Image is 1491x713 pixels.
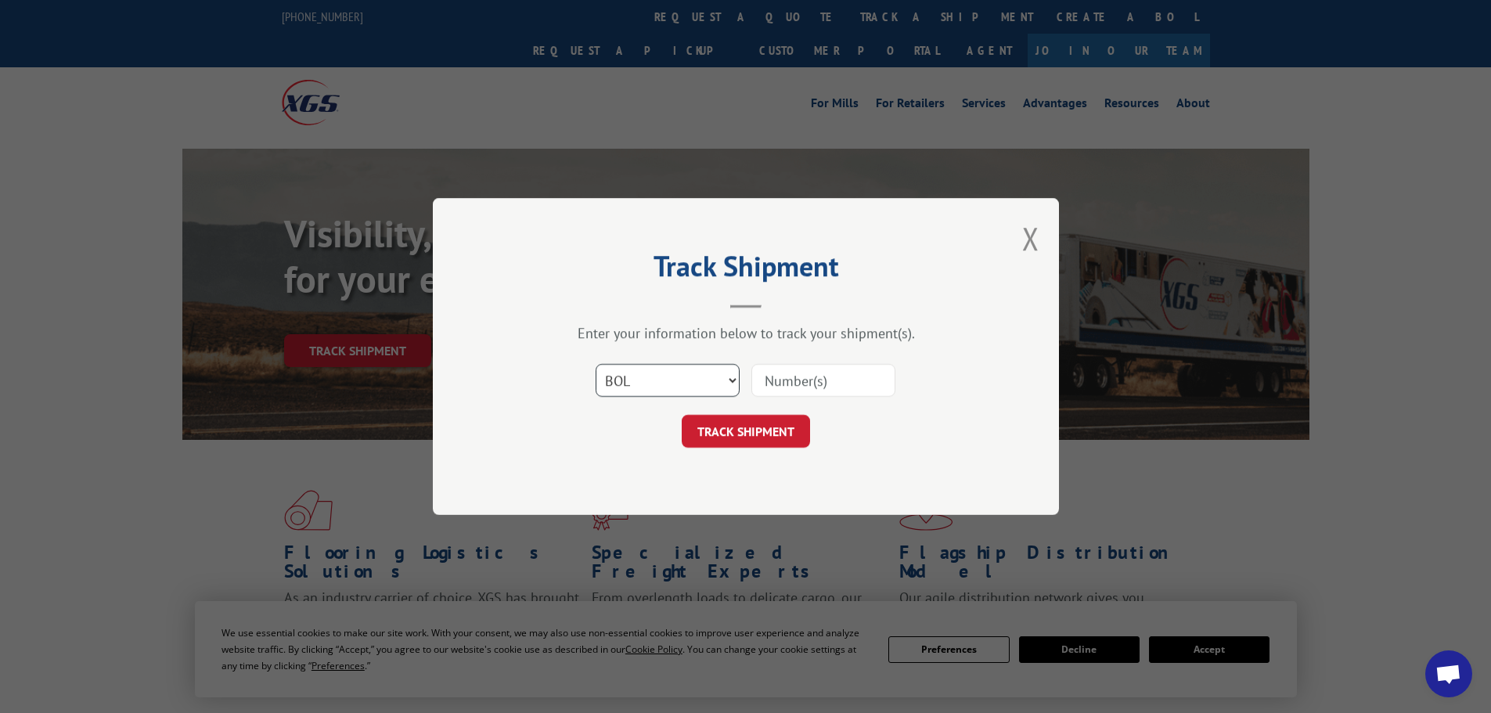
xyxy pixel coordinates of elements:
div: Open chat [1425,650,1472,697]
h2: Track Shipment [511,255,981,285]
div: Enter your information below to track your shipment(s). [511,324,981,342]
button: Close modal [1022,218,1039,259]
button: TRACK SHIPMENT [682,415,810,448]
input: Number(s) [751,364,895,397]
